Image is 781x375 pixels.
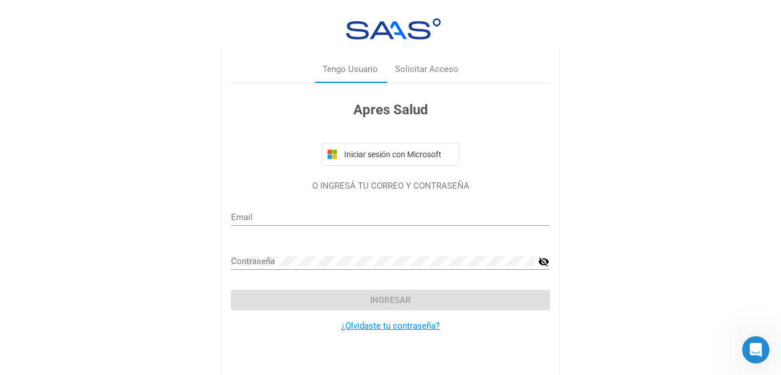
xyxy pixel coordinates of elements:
[342,150,454,159] span: Iniciar sesión con Microsoft
[395,63,459,76] div: Solicitar Acceso
[231,290,549,310] button: Ingresar
[742,336,770,364] iframe: Intercom live chat
[322,143,459,166] button: Iniciar sesión con Microsoft
[322,63,378,76] div: Tengo Usuario
[231,99,549,120] h3: Apres Salud
[370,295,411,305] span: Ingresar
[231,179,549,193] p: O INGRESÁ TU CORREO Y CONTRASEÑA
[341,321,440,331] a: ¿Olvidaste tu contraseña?
[538,255,549,269] mat-icon: visibility_off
